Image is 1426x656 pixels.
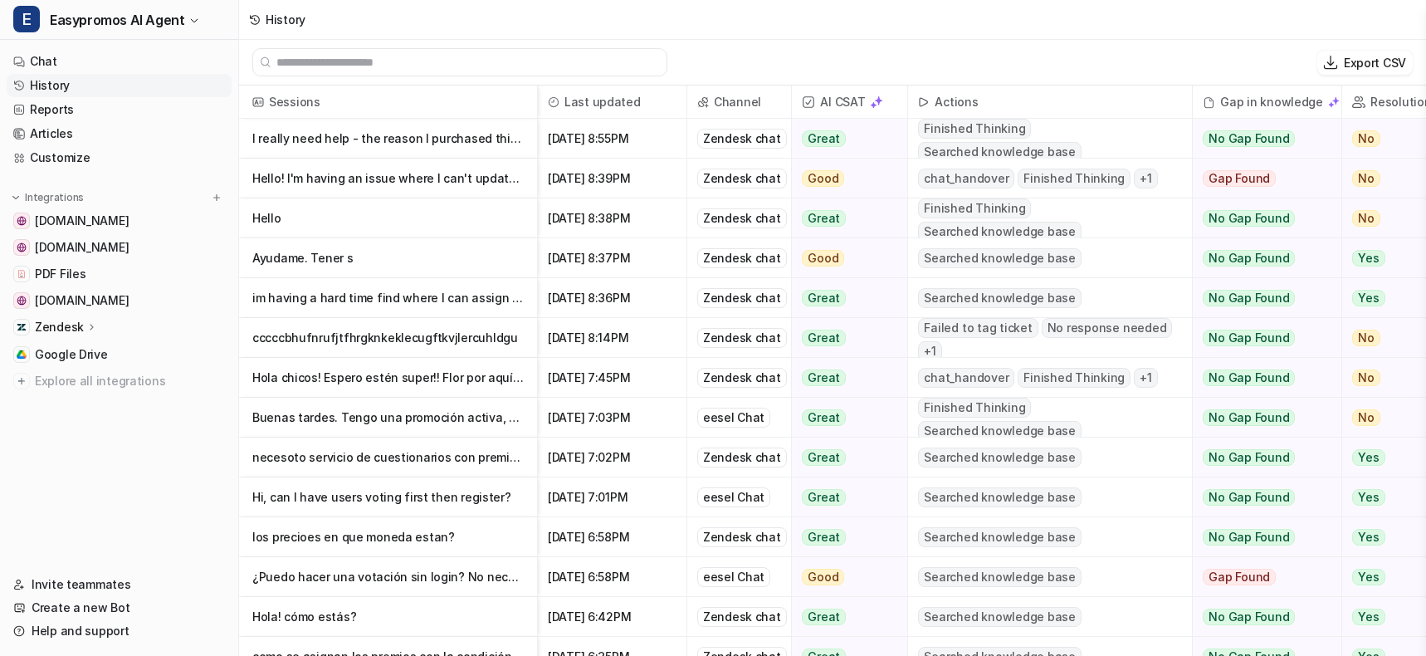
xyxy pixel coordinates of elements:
[1352,409,1380,426] span: No
[1193,557,1329,597] button: Gap Found
[802,330,846,346] span: Great
[1352,170,1380,187] span: No
[802,569,844,585] span: Good
[266,11,305,28] div: History
[697,208,787,228] div: Zendesk chat
[1203,290,1295,306] span: No Gap Found
[1352,609,1384,625] span: Yes
[17,296,27,306] img: www.easypromosapp.com
[918,567,1081,587] span: Searched knowledge base
[918,248,1081,268] span: Searched knowledge base
[7,50,232,73] a: Chat
[7,619,232,643] a: Help and support
[1193,238,1329,278] button: No Gap Found
[792,119,897,159] button: Great
[1193,477,1329,517] button: No Gap Found
[1018,169,1131,188] span: Finished Thinking
[545,557,680,597] span: [DATE] 6:58PM
[1352,250,1384,267] span: Yes
[697,368,787,388] div: Zendesk chat
[50,8,184,32] span: Easypromos AI Agent
[1193,159,1329,198] button: Gap Found
[1193,438,1329,477] button: No Gap Found
[1042,318,1173,338] span: No response needed
[697,408,770,428] div: eesel Chat
[7,262,232,286] a: PDF FilesPDF Files
[802,409,846,426] span: Great
[1203,409,1295,426] span: No Gap Found
[1193,398,1329,438] button: No Gap Found
[802,210,846,227] span: Great
[7,573,232,596] a: Invite teammates
[7,596,232,619] a: Create a new Bot
[802,170,844,187] span: Good
[792,398,897,438] button: Great
[802,250,844,267] span: Good
[545,517,680,557] span: [DATE] 6:58PM
[252,597,524,637] p: Hola! cómo estás?
[252,238,524,278] p: Ayudame. Tener s
[1352,370,1380,386] span: No
[1203,130,1295,147] span: No Gap Found
[545,477,680,517] span: [DATE] 7:01PM
[792,198,897,238] button: Great
[545,278,680,318] span: [DATE] 8:36PM
[697,567,770,587] div: eesel Chat
[802,489,846,506] span: Great
[1193,119,1329,159] button: No Gap Found
[1199,86,1335,119] div: Gap in knowledge
[1203,250,1295,267] span: No Gap Found
[918,341,942,361] span: + 1
[1352,330,1380,346] span: No
[697,328,787,348] div: Zendesk chat
[252,358,524,398] p: Hola chicos! Espero estén super!! Flor por aquí. Tengo 3 consultas para hacerle
[1193,198,1329,238] button: No Gap Found
[252,517,524,557] p: los precioes en que moneda estan?
[545,597,680,637] span: [DATE] 6:42PM
[697,248,787,268] div: Zendesk chat
[1203,489,1295,506] span: No Gap Found
[13,6,40,32] span: E
[17,269,27,279] img: PDF Files
[1134,169,1158,188] span: + 1
[792,477,897,517] button: Great
[697,607,787,627] div: Zendesk chat
[252,119,524,159] p: I really need help - the reason I purchased this software was for the probabilit
[246,86,530,119] span: Sessions
[211,192,222,203] img: menu_add.svg
[252,557,524,597] p: ¿Puedo hacer una votación sin login? No necesito datos de los votantes nada más
[792,597,897,637] button: Great
[1193,597,1329,637] button: No Gap Found
[792,358,897,398] button: Great
[35,292,129,309] span: [DOMAIN_NAME]
[7,98,232,121] a: Reports
[918,607,1081,627] span: Searched knowledge base
[35,266,85,282] span: PDF Files
[918,222,1081,242] span: Searched knowledge base
[1018,368,1131,388] span: Finished Thinking
[7,209,232,233] a: www.notion.com[DOMAIN_NAME]
[792,159,897,198] button: Good
[792,517,897,557] button: Great
[545,198,680,238] span: [DATE] 8:38PM
[252,159,524,198] p: Hello! I'm having an issue where I can't update the boxes in Email Settings in a
[802,370,846,386] span: Great
[802,130,846,147] span: Great
[35,239,129,256] span: [DOMAIN_NAME]
[918,448,1081,468] span: Searched knowledge base
[1203,529,1295,546] span: No Gap Found
[802,290,846,306] span: Great
[545,119,680,159] span: [DATE] 8:55PM
[918,368,1014,388] span: chat_handover
[1203,170,1276,187] span: Gap Found
[545,438,680,477] span: [DATE] 7:02PM
[802,529,846,546] span: Great
[1352,290,1384,306] span: Yes
[25,191,84,204] p: Integrations
[545,159,680,198] span: [DATE] 8:39PM
[1317,51,1413,75] button: Export CSV
[792,318,897,358] button: Great
[1352,529,1384,546] span: Yes
[918,119,1031,139] span: Finished Thinking
[7,289,232,312] a: www.easypromosapp.com[DOMAIN_NAME]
